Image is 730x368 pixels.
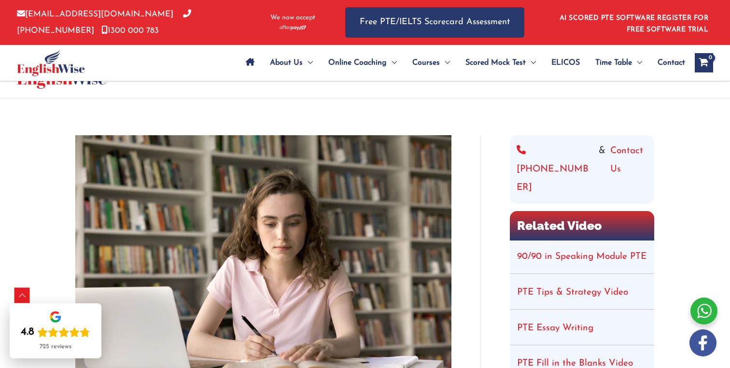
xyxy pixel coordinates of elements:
a: PTE Essay Writing [517,324,593,333]
span: Menu Toggle [387,46,397,80]
a: [PHONE_NUMBER] [17,10,191,34]
nav: Site Navigation: Main Menu [238,46,685,80]
a: Online CoachingMenu Toggle [321,46,405,80]
a: Time TableMenu Toggle [588,46,650,80]
span: Menu Toggle [632,46,642,80]
span: Courses [412,46,440,80]
a: About UsMenu Toggle [262,46,321,80]
a: PTE Fill in the Blanks Video [517,359,633,368]
a: Contact Us [610,142,647,197]
span: Menu Toggle [303,46,313,80]
span: Menu Toggle [526,46,536,80]
a: CoursesMenu Toggle [405,46,458,80]
a: 90/90 in Speaking Module PTE [517,252,646,261]
img: white-facebook.png [689,329,716,356]
span: Online Coaching [328,46,387,80]
a: Free PTE/IELTS Scorecard Assessment [345,7,524,38]
span: ELICOS [551,46,580,80]
img: Afterpay-Logo [280,25,306,30]
a: ELICOS [544,46,588,80]
a: AI SCORED PTE SOFTWARE REGISTER FOR FREE SOFTWARE TRIAL [560,14,709,33]
span: We now accept [270,13,315,23]
div: 725 reviews [40,343,71,351]
span: About Us [270,46,303,80]
div: & [517,142,647,197]
span: Contact [658,46,685,80]
img: cropped-ew-logo [17,50,85,76]
div: Rating: 4.8 out of 5 [21,326,90,339]
a: Scored Mock TestMenu Toggle [458,46,544,80]
a: View Shopping Cart, empty [695,53,713,72]
span: Time Table [595,46,632,80]
div: 4.8 [21,326,34,339]
aside: Header Widget 1 [554,7,713,38]
a: [EMAIL_ADDRESS][DOMAIN_NAME] [17,10,173,18]
h2: Related Video [510,211,654,241]
span: Scored Mock Test [465,46,526,80]
span: Menu Toggle [440,46,450,80]
a: Contact [650,46,685,80]
a: [PHONE_NUMBER] [517,142,594,197]
a: 1300 000 783 [101,27,159,35]
a: PTE Tips & Strategy Video [517,288,628,297]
